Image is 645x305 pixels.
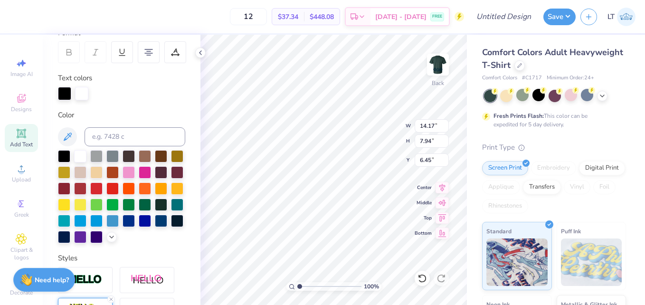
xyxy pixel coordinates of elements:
span: Decorate [10,289,33,296]
span: [DATE] - [DATE] [375,12,427,22]
div: Digital Print [579,161,625,175]
span: Upload [12,176,31,183]
span: Comfort Colors [482,74,517,82]
span: Designs [11,105,32,113]
div: Screen Print [482,161,528,175]
input: – – [230,8,267,25]
img: Standard [486,238,548,286]
div: Embroidery [531,161,576,175]
div: Rhinestones [482,199,528,213]
label: Text colors [58,73,92,84]
div: Color [58,110,185,121]
div: Styles [58,253,185,264]
img: Shadow [131,274,164,286]
div: Foil [593,180,616,194]
strong: Need help? [35,276,69,285]
img: Stroke [69,274,102,285]
div: This color can be expedited for 5 day delivery. [493,112,610,129]
span: Minimum Order: 24 + [547,74,594,82]
div: Back [432,79,444,87]
span: FREE [432,13,442,20]
span: Greek [14,211,29,219]
span: Middle [415,200,432,206]
span: Bottom [415,230,432,237]
div: Applique [482,180,520,194]
img: Lauren Templeton [617,8,636,26]
span: $448.08 [310,12,334,22]
span: Image AI [10,70,33,78]
a: LT [607,8,636,26]
span: Standard [486,226,512,236]
span: 100 % [364,282,379,291]
span: LT [607,11,615,22]
div: Print Type [482,142,626,153]
img: Back [428,55,447,74]
span: Center [415,184,432,191]
span: Puff Ink [561,226,581,236]
span: Comfort Colors Adult Heavyweight T-Shirt [482,47,623,71]
input: e.g. 7428 c [85,127,185,146]
strong: Fresh Prints Flash: [493,112,544,120]
span: Add Text [10,141,33,148]
img: Puff Ink [561,238,622,286]
div: Vinyl [564,180,590,194]
span: # C1717 [522,74,542,82]
span: $37.34 [278,12,298,22]
button: Save [543,9,576,25]
input: Untitled Design [469,7,539,26]
div: Transfers [523,180,561,194]
span: Top [415,215,432,221]
span: Clipart & logos [5,246,38,261]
